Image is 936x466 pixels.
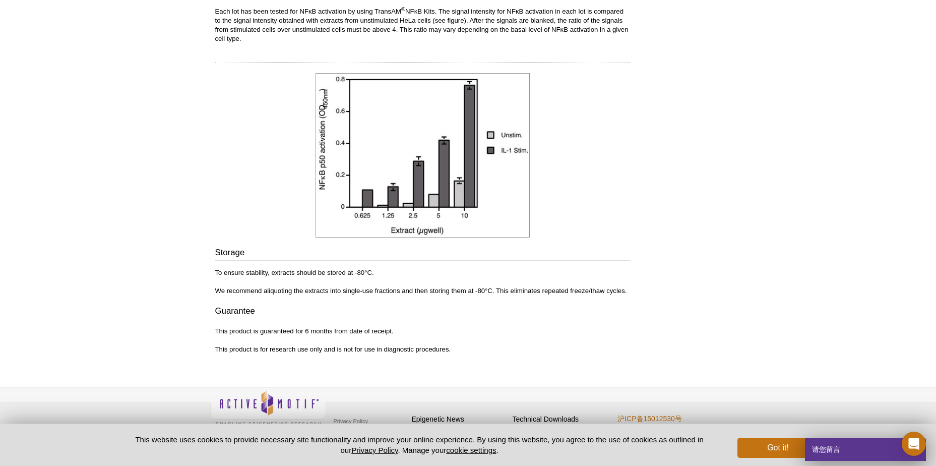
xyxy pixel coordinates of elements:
[316,73,530,238] img: HeLa whole-cell extract (IL-1a stimulated)
[215,305,631,319] h3: Guarantee
[737,438,818,458] button: Got it!
[513,415,608,424] h4: Technical Downloads
[351,446,398,454] a: Privacy Policy
[215,327,631,354] p: This product is guaranteed for 6 months from date of receipt. This product is for research use on...
[617,415,682,423] a: 沪ICP备15012530号
[902,432,926,456] div: Open Intercom Messenger
[401,6,405,12] sup: ®
[446,446,496,454] button: cookie settings
[215,268,631,296] p: To ensure stability, extracts should be stored at -80°C. We recommend aliquoting the extracts int...
[331,414,370,429] a: Privacy Policy
[215,247,631,261] h3: Storage
[215,7,631,43] p: Each lot has been tested for NFκB activation by using TransAM NFκB Kits. The signal intensity for...
[118,434,721,455] p: This website uses cookies to provide necessary site functionality and improve your online experie...
[210,387,326,428] img: Active Motif,
[412,415,508,424] h4: Epigenetic News
[811,438,840,461] span: 请您留言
